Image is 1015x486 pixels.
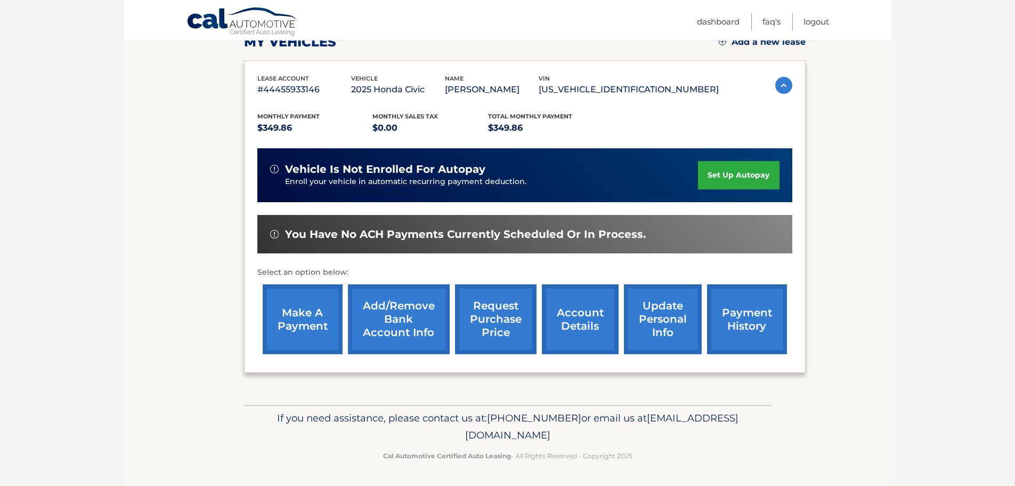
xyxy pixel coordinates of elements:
p: $349.86 [257,121,373,136]
span: Monthly sales Tax [372,113,438,120]
a: Dashboard [697,13,740,30]
p: [PERSON_NAME] [445,82,539,97]
span: vin [539,75,550,82]
span: You have no ACH payments currently scheduled or in process. [285,228,646,241]
span: [PHONE_NUMBER] [487,412,581,424]
span: lease account [257,75,309,82]
span: Monthly Payment [257,113,320,120]
p: $349.86 [488,121,604,136]
img: alert-white.svg [270,165,279,173]
a: request purchase price [455,284,537,354]
a: Add a new lease [719,37,806,47]
p: If you need assistance, please contact us at: or email us at [251,410,765,444]
a: Add/Remove bank account info [348,284,450,354]
p: Enroll your vehicle in automatic recurring payment deduction. [285,176,699,188]
a: payment history [707,284,787,354]
p: 2025 Honda Civic [351,82,445,97]
a: make a payment [263,284,343,354]
h2: my vehicles [244,34,336,50]
a: FAQ's [762,13,781,30]
span: vehicle is not enrolled for autopay [285,163,485,176]
a: Logout [803,13,829,30]
a: update personal info [624,284,702,354]
span: vehicle [351,75,378,82]
a: Cal Automotive [186,7,298,38]
img: accordion-active.svg [775,77,792,94]
p: [US_VEHICLE_IDENTIFICATION_NUMBER] [539,82,719,97]
p: #44455933146 [257,82,351,97]
p: $0.00 [372,121,488,136]
span: Total Monthly Payment [488,113,572,120]
span: [EMAIL_ADDRESS][DOMAIN_NAME] [465,412,738,441]
a: account details [542,284,619,354]
p: - All Rights Reserved - Copyright 2025 [251,450,765,461]
span: name [445,75,464,82]
p: Select an option below: [257,266,792,279]
a: set up autopay [698,161,779,189]
img: alert-white.svg [270,230,279,238]
img: add.svg [719,38,726,45]
strong: Cal Automotive Certified Auto Leasing [383,452,511,460]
